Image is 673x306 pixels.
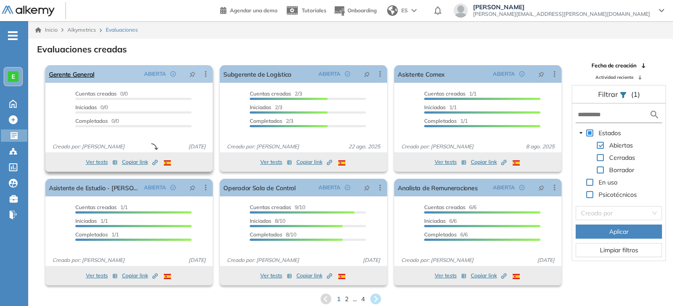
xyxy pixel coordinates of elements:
span: Iniciadas [424,104,446,111]
a: Operador Sala de Control [223,179,296,196]
button: pushpin [532,67,551,81]
span: Cuentas creadas [424,90,466,97]
span: Agendar una demo [230,7,277,14]
span: Cerradas [607,152,637,163]
a: Analista de Remuneraciones [398,179,477,196]
span: 1/1 [75,218,108,224]
button: Ver tests [435,157,466,167]
button: Aplicar [576,225,662,239]
span: pushpin [364,184,370,191]
span: Borrador [607,165,636,175]
span: 8/10 [250,231,296,238]
span: En uso [599,178,618,186]
span: 2/3 [250,118,293,124]
button: Ver tests [260,157,292,167]
span: [DATE] [185,256,209,264]
span: 2 [345,295,348,304]
span: Borrador [609,166,634,174]
span: Abiertas [607,140,635,151]
a: Subgerente de Logística [223,65,292,83]
span: Actividad reciente [595,74,633,81]
button: pushpin [183,181,202,195]
button: Copiar link [296,157,332,167]
button: Copiar link [471,270,507,281]
span: ABIERTA [144,70,166,78]
span: Copiar link [471,158,507,166]
img: ESP [164,160,171,166]
span: Psicotécnicos [597,189,639,200]
span: pushpin [538,70,544,77]
span: Copiar link [296,158,332,166]
span: ... [353,295,357,304]
span: Iniciadas [75,104,97,111]
button: Copiar link [122,270,158,281]
span: 0/0 [75,90,128,97]
a: Inicio [35,26,58,34]
img: search icon [649,109,660,120]
span: 1/1 [75,204,128,210]
span: 6/6 [424,204,477,210]
span: check-circle [170,185,176,190]
span: Cuentas creadas [250,90,291,97]
img: ESP [513,274,520,279]
span: [DATE] [185,143,209,151]
img: ESP [513,160,520,166]
span: Estados [597,128,623,138]
span: Completados [75,231,108,238]
img: ESP [338,160,345,166]
span: Completados [250,118,282,124]
span: 4 [361,295,365,304]
button: Ver tests [86,157,118,167]
span: ABIERTA [493,184,515,192]
span: Completados [424,118,457,124]
span: 1/1 [75,231,119,238]
span: Copiar link [122,158,158,166]
img: ESP [164,274,171,279]
span: Iniciadas [250,218,271,224]
span: [PERSON_NAME] [473,4,650,11]
span: caret-down [579,131,583,135]
span: pushpin [189,184,196,191]
span: check-circle [345,185,350,190]
span: Completados [75,118,108,124]
span: Cuentas creadas [424,204,466,210]
a: Gerente General [49,65,94,83]
span: Completados [424,231,457,238]
span: 2/3 [250,104,282,111]
span: Evaluaciones [106,26,138,34]
button: Onboarding [333,1,377,20]
span: Iniciadas [250,104,271,111]
span: Creado por: [PERSON_NAME] [223,256,303,264]
button: Copiar link [296,270,332,281]
button: Limpiar filtros [576,243,662,257]
span: [PERSON_NAME][EMAIL_ADDRESS][PERSON_NAME][DOMAIN_NAME] [473,11,650,18]
span: Onboarding [348,7,377,14]
span: Cuentas creadas [250,204,291,210]
img: ESP [338,274,345,279]
span: Cerradas [609,154,635,162]
span: Completados [250,231,282,238]
span: Estados [599,129,621,137]
span: 1/1 [424,90,477,97]
img: Logo [2,6,55,17]
span: check-circle [345,71,350,77]
span: check-circle [519,185,525,190]
span: Copiar link [122,272,158,280]
button: pushpin [532,181,551,195]
span: Abiertas [609,141,633,149]
button: Ver tests [86,270,118,281]
button: pushpin [357,67,377,81]
span: Limpiar filtros [600,245,638,255]
span: 0/0 [75,118,119,124]
h3: Evaluaciones creadas [37,44,127,55]
span: Creado por: [PERSON_NAME] [398,256,477,264]
span: ABIERTA [318,184,340,192]
span: 6/6 [424,231,468,238]
span: E [11,73,15,80]
span: 9/10 [250,204,305,210]
a: Agendar una demo [220,4,277,15]
span: 6/6 [424,218,457,224]
span: En uso [597,177,619,188]
span: Fecha de creación [592,62,636,70]
span: 8/10 [250,218,285,224]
